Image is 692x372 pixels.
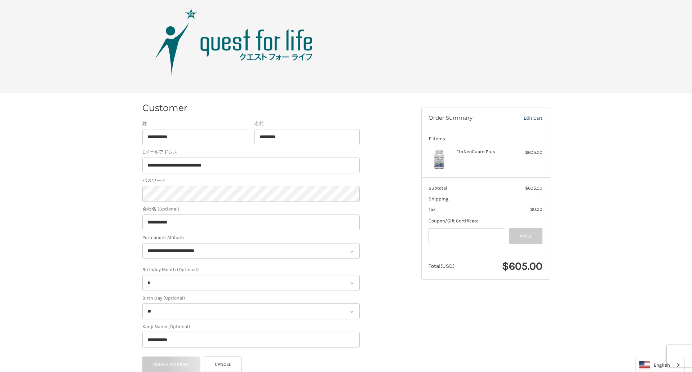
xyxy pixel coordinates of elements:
small: (Optional) [163,295,185,301]
button: Create Account [142,356,201,372]
button: Apply [509,228,543,244]
label: Birthday Month [142,266,360,273]
label: Permanent Affiliate [142,234,360,241]
label: 姓 [142,120,248,127]
small: (Optional) [177,267,199,272]
h3: Order Summary [429,115,509,122]
span: Shipping [429,196,448,201]
label: 会社名 [142,205,360,213]
div: Coupon/Gift Certificate [429,217,542,225]
span: -- [539,196,542,201]
a: Cancel [204,356,242,372]
label: パスワード [142,177,360,184]
h2: Customer [142,102,187,114]
span: $605.00 [502,260,542,273]
span: Total (USD) [429,263,454,269]
img: Quest Group [144,6,324,79]
small: (Optional) [168,324,190,329]
span: Subtotal [429,185,447,191]
small: (Optional) [158,206,179,212]
span: $605.00 [525,185,542,191]
label: 名前 [254,120,360,127]
a: Edit Cart [509,115,542,122]
h3: 11 Items [429,136,542,142]
div: $605.00 [514,149,542,156]
span: $0.00 [530,207,542,212]
span: Tax [429,207,436,212]
label: Kanji Name [142,323,360,330]
label: Eメールアドレス [142,149,360,156]
label: Birth Day [142,294,360,302]
h4: 11 x NeoGuard Plus [457,149,512,155]
input: Gift Certificate or Coupon Code [429,228,505,244]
